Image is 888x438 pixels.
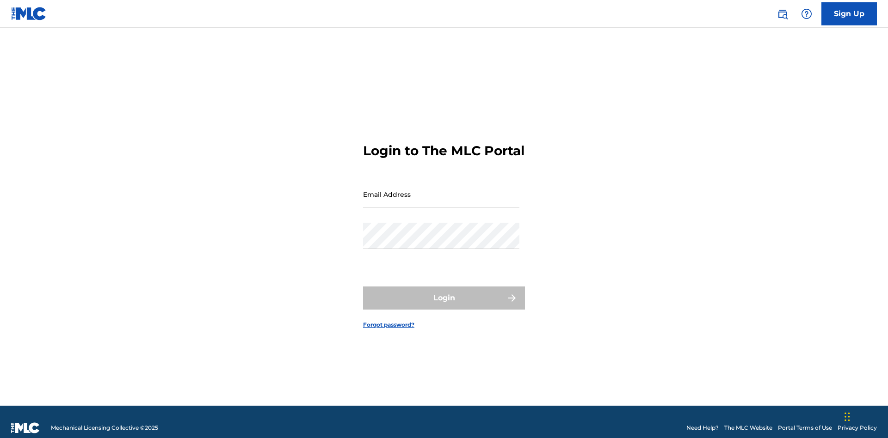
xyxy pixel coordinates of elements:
a: Forgot password? [363,321,414,329]
a: Need Help? [686,424,719,432]
iframe: Chat Widget [842,394,888,438]
a: Sign Up [821,2,877,25]
a: Public Search [773,5,792,23]
img: logo [11,422,40,433]
img: help [801,8,812,19]
div: Drag [845,403,850,431]
a: Portal Terms of Use [778,424,832,432]
img: search [777,8,788,19]
a: The MLC Website [724,424,772,432]
img: MLC Logo [11,7,47,20]
a: Privacy Policy [838,424,877,432]
div: Help [797,5,816,23]
h3: Login to The MLC Portal [363,143,524,159]
span: Mechanical Licensing Collective © 2025 [51,424,158,432]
